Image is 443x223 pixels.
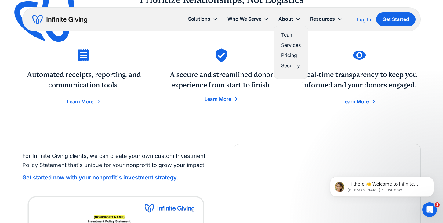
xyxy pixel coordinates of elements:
p: For Infinite Giving clients, we can create your own custom Investment Policy Statement that's uni... [22,151,209,170]
div: Solutions [183,12,223,26]
iframe: Intercom notifications message [321,164,443,207]
div: Who We Serve [227,15,261,23]
a: Pricing [281,51,301,59]
div: Who We Serve [223,12,274,26]
a: Learn More [205,95,238,103]
a: home [32,15,87,24]
div: Log In [357,17,371,22]
a: Services [281,41,301,49]
div: Learn More [67,99,93,104]
nav: About [274,26,308,79]
a: Learn More [342,98,376,105]
a: Security [281,62,301,70]
a: Learn More [67,98,101,105]
div: Resources [305,12,347,26]
div: About [278,15,293,23]
div: Learn More [205,97,231,101]
div: Learn More [342,99,369,104]
a: Log In [357,16,371,23]
h3: Real-time transparency to keep you informed and your donors engaged. [298,70,421,90]
div: Resources [310,15,335,23]
a: Get started now with your nonprofit's investment strategy. [22,175,178,181]
h3: Automated receipts, reporting, and communication tools. [22,70,145,90]
div: Solutions [188,15,210,23]
iframe: Intercom live chat [422,202,437,217]
a: Team [281,31,301,39]
a: Get Started [376,12,416,26]
h3: A secure and streamlined donor experience from start to finish. [160,70,283,90]
span: 1 [435,202,440,207]
strong: Get started now with your nonprofit's investment strategy. [22,174,178,181]
div: About [274,12,305,26]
